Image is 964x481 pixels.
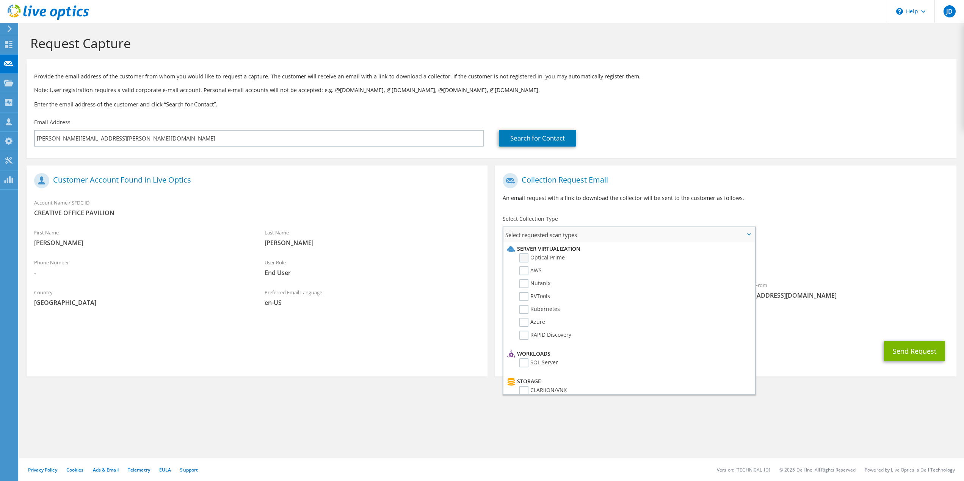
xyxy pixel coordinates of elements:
[944,5,956,17] span: JD
[503,227,755,242] span: Select requested scan types
[34,119,71,126] label: Email Address
[499,130,576,147] a: Search for Contact
[865,467,955,473] li: Powered by Live Optics, a Dell Technology
[128,467,150,473] a: Telemetry
[34,209,480,217] span: CREATIVE OFFICE PAVILION
[34,173,476,188] h1: Customer Account Found in Live Optics
[34,86,949,94] p: Note: User registration requires a valid corporate e-mail account. Personal e-mail accounts will ...
[505,244,751,253] li: Server Virtualization
[34,100,949,108] h3: Enter the email address of the customer and click “Search for Contact”.
[257,284,487,311] div: Preferred Email Language
[519,279,550,288] label: Nutanix
[27,195,487,221] div: Account Name / SFDC ID
[503,173,945,188] h1: Collection Request Email
[34,298,249,307] span: [GEOGRAPHIC_DATA]
[34,72,949,81] p: Provide the email address of the customer from whom you would like to request a capture. The cust...
[503,194,948,202] p: An email request with a link to download the collector will be sent to the customer as follows.
[34,239,249,247] span: [PERSON_NAME]
[265,269,480,277] span: End User
[27,284,257,311] div: Country
[519,266,542,275] label: AWS
[180,467,198,473] a: Support
[505,349,751,358] li: Workloads
[519,331,571,340] label: RAPID Discovery
[519,253,565,262] label: Optical Prime
[734,291,949,300] span: [EMAIL_ADDRESS][DOMAIN_NAME]
[27,225,257,251] div: First Name
[93,467,119,473] a: Ads & Email
[27,255,257,281] div: Phone Number
[519,318,545,327] label: Azure
[726,277,956,303] div: Sender & From
[717,467,770,473] li: Version: [TECHNICAL_ID]
[495,307,956,333] div: CC & Reply To
[896,8,903,15] svg: \n
[257,255,487,281] div: User Role
[519,305,560,314] label: Kubernetes
[257,225,487,251] div: Last Name
[495,277,726,303] div: To
[66,467,84,473] a: Cookies
[265,298,480,307] span: en-US
[265,239,480,247] span: [PERSON_NAME]
[519,292,550,301] label: RVTools
[34,269,249,277] span: -
[884,341,945,361] button: Send Request
[779,467,856,473] li: © 2025 Dell Inc. All Rights Reserved
[30,35,949,51] h1: Request Capture
[519,386,567,395] label: CLARiiON/VNX
[519,358,558,367] label: SQL Server
[503,215,558,223] label: Select Collection Type
[28,467,57,473] a: Privacy Policy
[495,245,956,273] div: Requested Collections
[159,467,171,473] a: EULA
[505,377,751,386] li: Storage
